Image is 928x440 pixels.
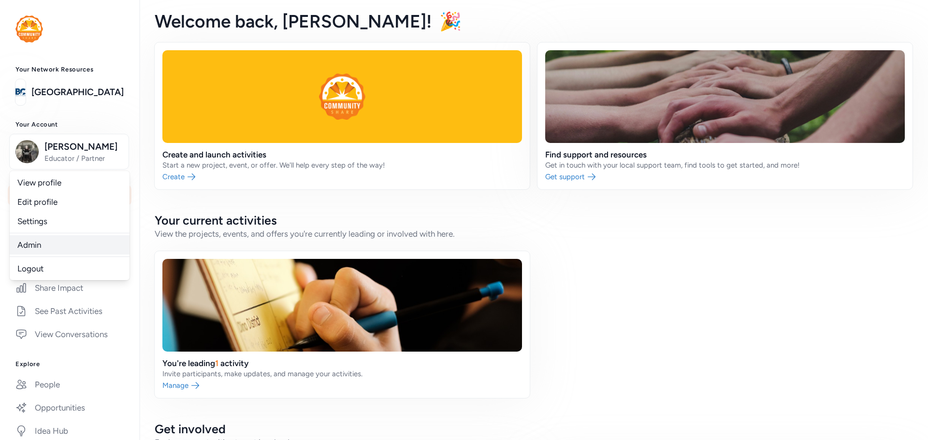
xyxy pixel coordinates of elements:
img: logo [15,82,26,103]
a: Close Activities [8,254,131,275]
img: logo [15,15,43,43]
a: [GEOGRAPHIC_DATA] [31,85,124,99]
h3: Explore [15,360,124,368]
a: Home [8,185,131,206]
a: See Past Activities [8,300,131,322]
a: View Conversations [8,324,131,345]
button: [PERSON_NAME]Educator / Partner [9,134,129,170]
span: Welcome back , [PERSON_NAME]! [155,11,432,32]
a: People [8,374,131,395]
a: Create and Connect1 [8,231,131,252]
span: 🎉 [439,11,462,32]
a: Logout [10,259,130,278]
a: Settings [10,212,130,231]
span: [PERSON_NAME] [44,140,123,154]
a: Admin [10,235,130,255]
a: Share Impact [8,277,131,298]
div: View the projects, events, and offers you're currently leading or involved with here. [155,228,913,240]
h3: Your Account [15,121,124,128]
a: Edit profile [10,192,130,212]
a: View profile [10,173,130,192]
h3: Your Network Resources [15,66,124,73]
h2: Get involved [155,421,913,437]
div: [PERSON_NAME]Educator / Partner [10,171,130,280]
span: Educator / Partner [44,154,123,163]
h2: Your current activities [155,213,913,228]
a: Opportunities [8,397,131,418]
a: Respond to Invites [8,208,131,229]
